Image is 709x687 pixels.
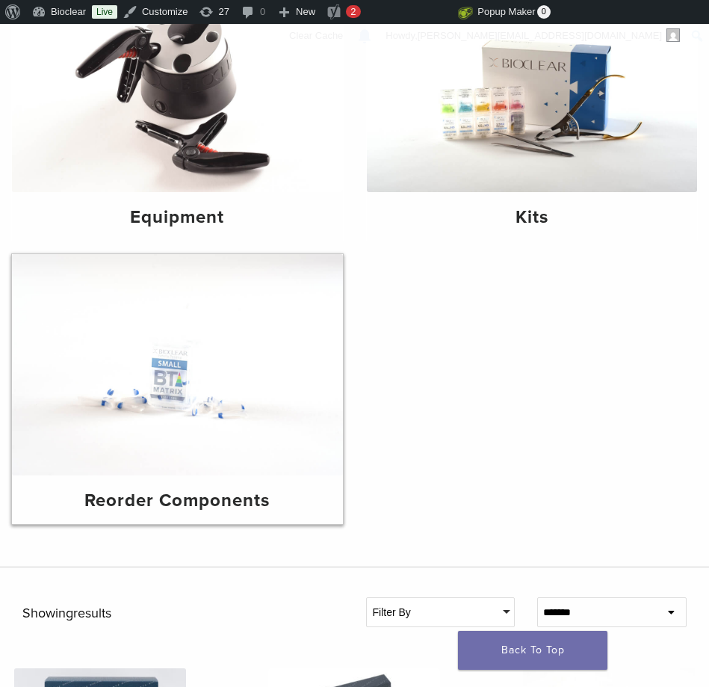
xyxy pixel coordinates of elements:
h4: Reorder Components [24,487,331,514]
h4: Equipment [24,204,331,231]
a: Live [92,5,117,19]
span: [PERSON_NAME][EMAIL_ADDRESS][DOMAIN_NAME] [418,30,662,41]
h4: Kits [379,204,686,231]
div: Filter By [367,598,515,626]
a: Clear Cache [284,24,349,48]
a: Back To Top [458,631,607,670]
a: Reorder Components [12,254,343,523]
img: Views over 48 hours. Click for more Jetpack Stats. [374,4,458,22]
a: Howdy, [380,24,686,48]
span: 2 [350,6,356,17]
img: Reorder Components [12,254,343,475]
p: Showing results [22,597,344,631]
span: 0 [537,5,551,19]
